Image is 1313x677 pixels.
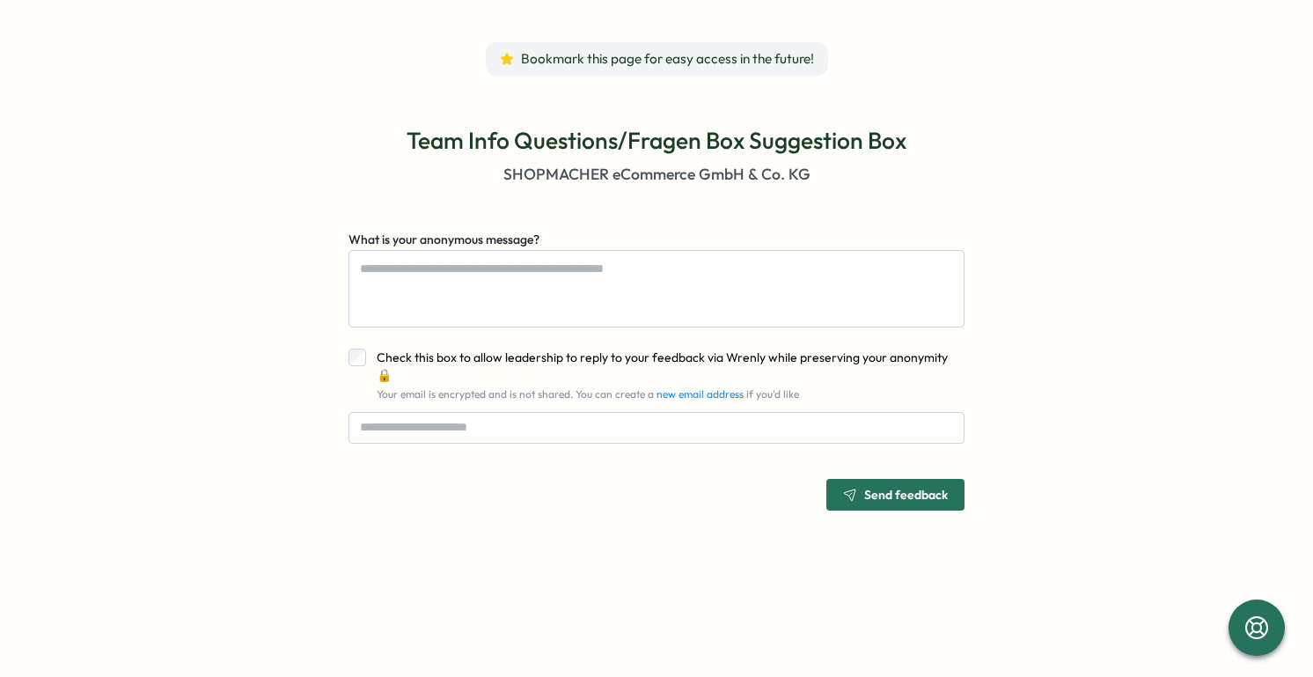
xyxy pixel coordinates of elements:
[521,49,814,69] span: Bookmark this page for easy access in the future!
[377,350,948,383] span: Check this box to allow leadership to reply to your feedback via Wrenly while preserving your ano...
[503,163,811,186] p: SHOPMACHER eCommerce GmbH & Co. KG
[407,125,906,156] p: Team Info Questions/Fragen Box Suggestion Box
[348,231,539,250] label: What is your anonymous message?
[377,387,799,401] span: Your email is encrypted and is not shared. You can create a if you'd like
[826,479,965,511] button: Send feedback
[864,489,948,501] span: Send feedback
[656,387,744,401] a: new email address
